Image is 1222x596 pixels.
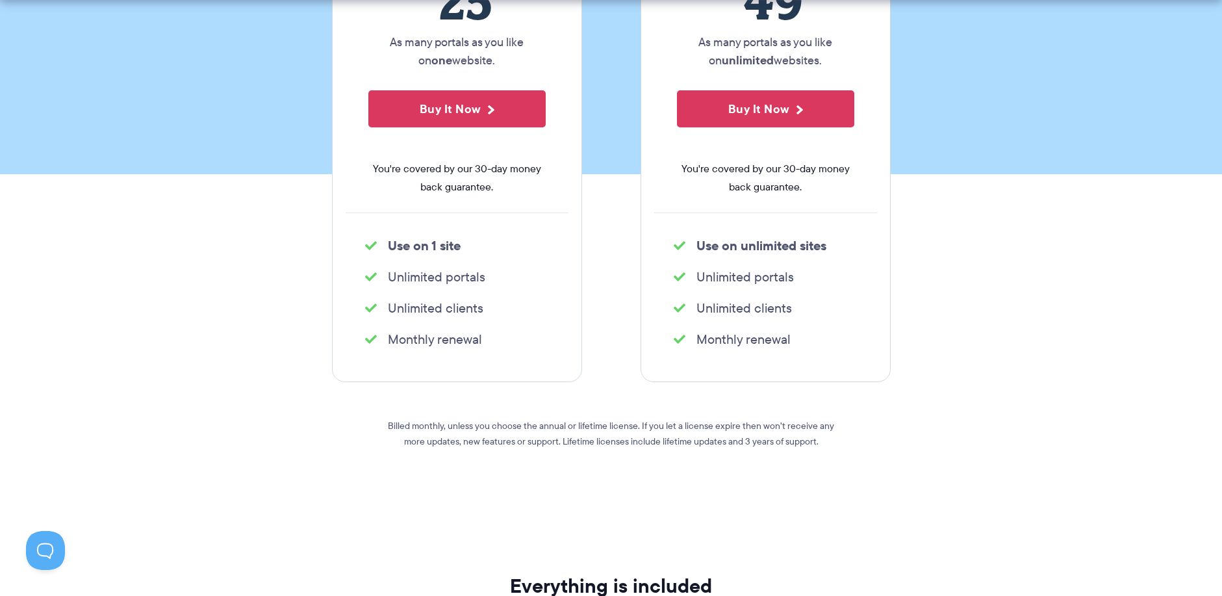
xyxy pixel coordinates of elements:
[377,418,845,449] p: Billed monthly, unless you choose the annual or lifetime license. If you let a license expire the...
[365,268,549,286] li: Unlimited portals
[722,51,774,69] strong: unlimited
[696,236,826,255] strong: Use on unlimited sites
[368,160,546,196] span: You're covered by our 30-day money back guarantee.
[388,236,461,255] strong: Use on 1 site
[368,90,546,127] button: Buy It Now
[677,160,854,196] span: You're covered by our 30-day money back guarantee.
[674,330,858,348] li: Monthly renewal
[368,33,546,70] p: As many portals as you like on website.
[365,299,549,317] li: Unlimited clients
[674,268,858,286] li: Unlimited portals
[431,51,452,69] strong: one
[677,33,854,70] p: As many portals as you like on websites.
[26,531,65,570] iframe: Toggle Customer Support
[674,299,858,317] li: Unlimited clients
[677,90,854,127] button: Buy It Now
[365,330,549,348] li: Monthly renewal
